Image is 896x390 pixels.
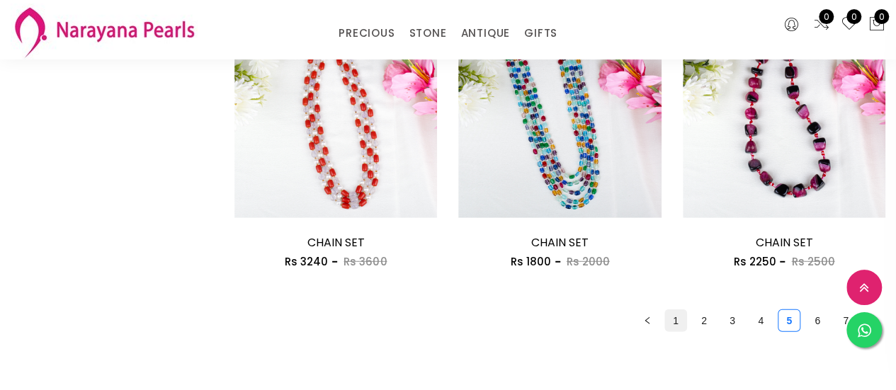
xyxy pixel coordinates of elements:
li: 5 [778,309,800,332]
button: right [863,309,885,332]
li: 4 [749,309,772,332]
a: 0 [841,16,858,34]
span: Rs 2250 [733,254,776,269]
a: 0 [813,16,830,34]
li: 3 [721,309,744,332]
li: Previous Page [636,309,659,332]
li: 6 [806,309,829,332]
a: 3 [722,310,743,331]
span: Rs 3240 [285,254,328,269]
a: 4 [750,310,771,331]
li: 2 [693,309,715,332]
button: left [636,309,659,332]
span: left [643,316,652,325]
li: Next Page [863,309,885,332]
li: 7 [834,309,857,332]
a: CHAIN SET [755,234,812,251]
a: 5 [778,310,800,331]
span: Rs 2000 [567,254,610,269]
a: GIFTS [524,23,557,44]
a: CHAIN SET [307,234,365,251]
span: 0 [874,9,889,24]
span: 0 [819,9,834,24]
span: Rs 1800 [511,254,551,269]
a: 7 [835,310,856,331]
a: 2 [693,310,715,331]
a: 6 [807,310,828,331]
a: 1 [665,310,686,331]
span: Rs 3600 [344,254,387,269]
span: Rs 2500 [791,254,834,269]
li: 1 [664,309,687,332]
a: CHAIN SET [531,234,589,251]
a: STONE [409,23,446,44]
span: 0 [846,9,861,24]
a: PRECIOUS [339,23,395,44]
button: 0 [868,16,885,34]
a: ANTIQUE [460,23,510,44]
